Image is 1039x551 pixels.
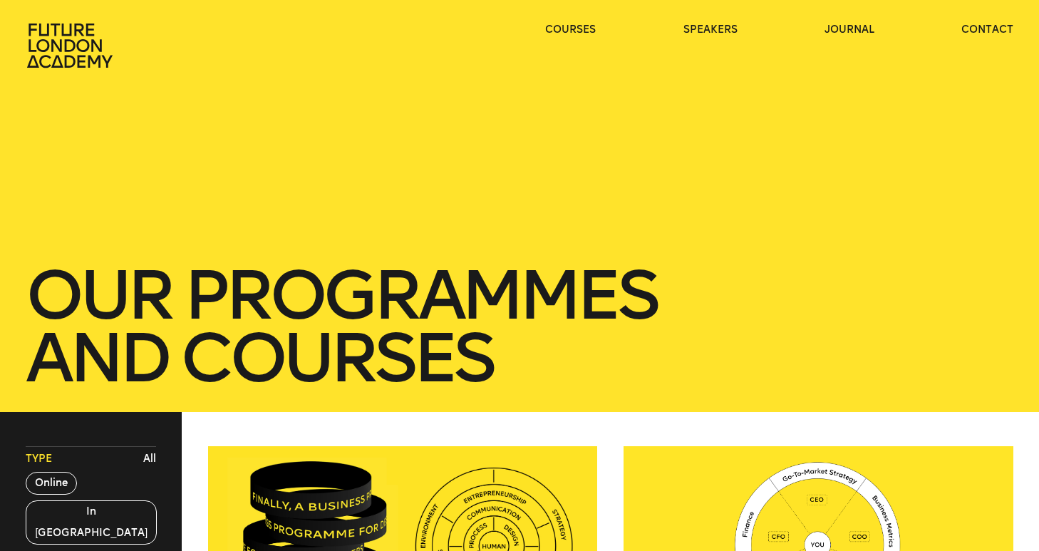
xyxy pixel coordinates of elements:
a: contact [961,23,1013,37]
button: In [GEOGRAPHIC_DATA] [26,500,157,545]
a: speakers [683,23,738,37]
a: journal [825,23,874,37]
a: courses [545,23,596,37]
h1: our Programmes and courses [26,264,1013,389]
span: Type [26,452,52,466]
button: All [140,448,160,470]
button: Online [26,472,77,495]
